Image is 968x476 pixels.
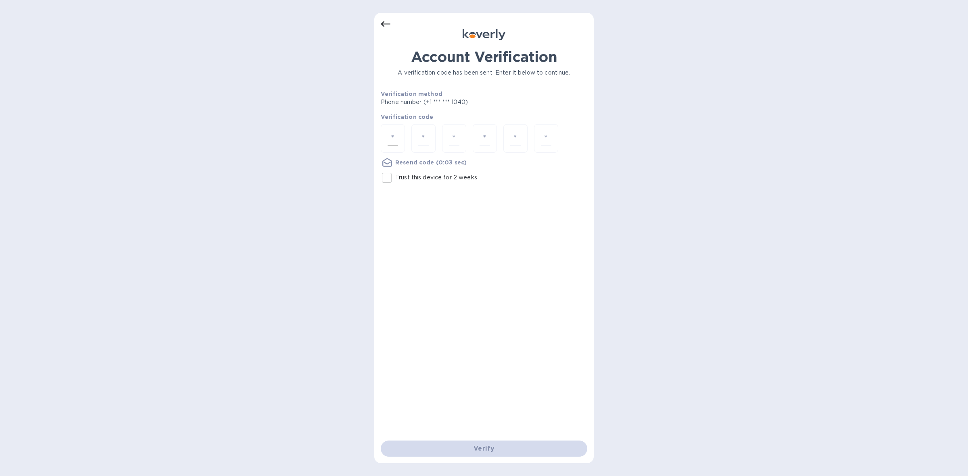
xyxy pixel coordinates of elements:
h1: Account Verification [381,48,587,65]
u: Resend code (0:03 sec) [395,159,467,166]
p: Verification code [381,113,587,121]
p: A verification code has been sent. Enter it below to continue. [381,69,587,77]
b: Verification method [381,91,442,97]
p: Phone number (+1 *** *** 1040) [381,98,530,106]
p: Trust this device for 2 weeks [395,173,477,182]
